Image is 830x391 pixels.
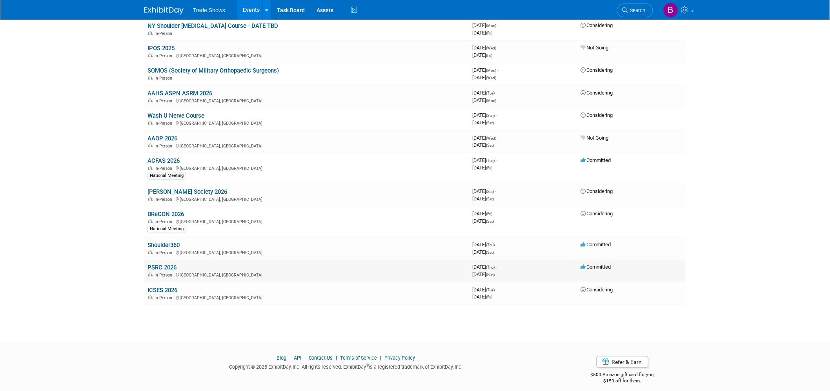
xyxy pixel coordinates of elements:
img: In-Person Event [148,98,153,102]
span: In-Person [155,219,175,224]
div: [GEOGRAPHIC_DATA], [GEOGRAPHIC_DATA] [147,52,466,58]
span: (Wed) [486,76,496,80]
div: [GEOGRAPHIC_DATA], [GEOGRAPHIC_DATA] [147,196,466,202]
span: (Sat) [486,197,494,201]
span: - [497,45,499,51]
img: In-Person Event [148,219,153,223]
div: National Meeting [147,226,186,233]
span: In-Person [155,144,175,149]
span: (Tue) [486,158,495,163]
span: [DATE] [472,287,497,293]
span: (Thu) [486,265,495,269]
span: - [497,135,499,141]
span: [DATE] [472,97,496,103]
div: National Meeting [147,172,186,179]
span: [DATE] [472,249,494,255]
span: In-Person [155,295,175,300]
span: - [495,188,496,194]
div: [GEOGRAPHIC_DATA], [GEOGRAPHIC_DATA] [147,249,466,255]
span: | [379,355,384,361]
span: Considering [581,67,613,73]
a: NY Shoulder [MEDICAL_DATA] Course - DATE TBD [147,22,278,29]
span: Considering [581,22,613,28]
span: [DATE] [472,45,499,51]
a: API [294,355,301,361]
img: ExhibitDay [144,7,184,15]
span: | [288,355,293,361]
img: In-Person Event [148,295,153,299]
span: - [497,67,499,73]
a: BReCON 2026 [147,211,184,218]
span: (Fri) [486,166,492,170]
span: [DATE] [472,242,497,247]
span: Considering [581,211,613,216]
span: (Wed) [486,46,496,50]
span: | [334,355,339,361]
span: Considering [581,188,613,194]
a: ACFAS 2026 [147,157,180,164]
img: In-Person Event [148,121,153,125]
span: (Thu) [486,243,495,247]
span: (Sat) [486,250,494,255]
span: In-Person [155,166,175,171]
div: [GEOGRAPHIC_DATA], [GEOGRAPHIC_DATA] [147,271,466,278]
span: [DATE] [472,188,496,194]
img: In-Person Event [148,53,153,57]
span: (Mon) [486,68,496,73]
span: [DATE] [472,135,499,141]
a: IPOS 2025 [147,45,175,52]
span: - [496,90,497,96]
img: In-Person Event [148,144,153,147]
span: [DATE] [472,90,497,96]
span: (Sat) [486,121,494,125]
span: [DATE] [472,271,495,277]
img: In-Person Event [148,166,153,170]
span: Search [628,7,646,13]
a: Blog [277,355,286,361]
span: - [496,157,497,163]
span: [DATE] [472,264,497,270]
span: Committed [581,157,611,163]
span: (Wed) [486,136,496,140]
span: In-Person [155,76,175,81]
span: [DATE] [472,294,492,300]
span: In-Person [155,31,175,36]
span: (Fri) [486,212,492,216]
a: Refer & Earn [597,356,648,368]
span: [DATE] [472,52,492,58]
span: In-Person [155,197,175,202]
span: - [496,287,497,293]
a: Terms of Service [340,355,377,361]
span: Committed [581,242,611,247]
span: (Sat) [486,143,494,147]
a: [PERSON_NAME] Society 2026 [147,188,227,195]
span: Trade Shows [193,7,225,13]
span: (Sat) [486,189,494,194]
span: In-Person [155,273,175,278]
span: [DATE] [472,120,494,125]
span: (Mon) [486,98,496,103]
span: [DATE] [472,142,494,148]
span: [DATE] [472,112,497,118]
span: In-Person [155,53,175,58]
span: (Mon) [486,24,496,28]
span: In-Person [155,250,175,255]
span: - [497,22,499,28]
a: ICSES 2026 [147,287,177,294]
a: PSRC 2026 [147,264,177,271]
div: [GEOGRAPHIC_DATA], [GEOGRAPHIC_DATA] [147,142,466,149]
img: In-Person Event [148,76,153,80]
div: [GEOGRAPHIC_DATA], [GEOGRAPHIC_DATA] [147,218,466,224]
img: In-Person Event [148,250,153,254]
span: (Fri) [486,53,492,58]
span: [DATE] [472,30,492,36]
span: (Sun) [486,273,495,277]
a: Wash U Nerve Course [147,112,204,119]
span: In-Person [155,98,175,104]
span: In-Person [155,121,175,126]
span: Considering [581,287,613,293]
span: (Fri) [486,295,492,299]
span: (Sat) [486,219,494,224]
span: | [302,355,308,361]
span: (Tue) [486,288,495,292]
